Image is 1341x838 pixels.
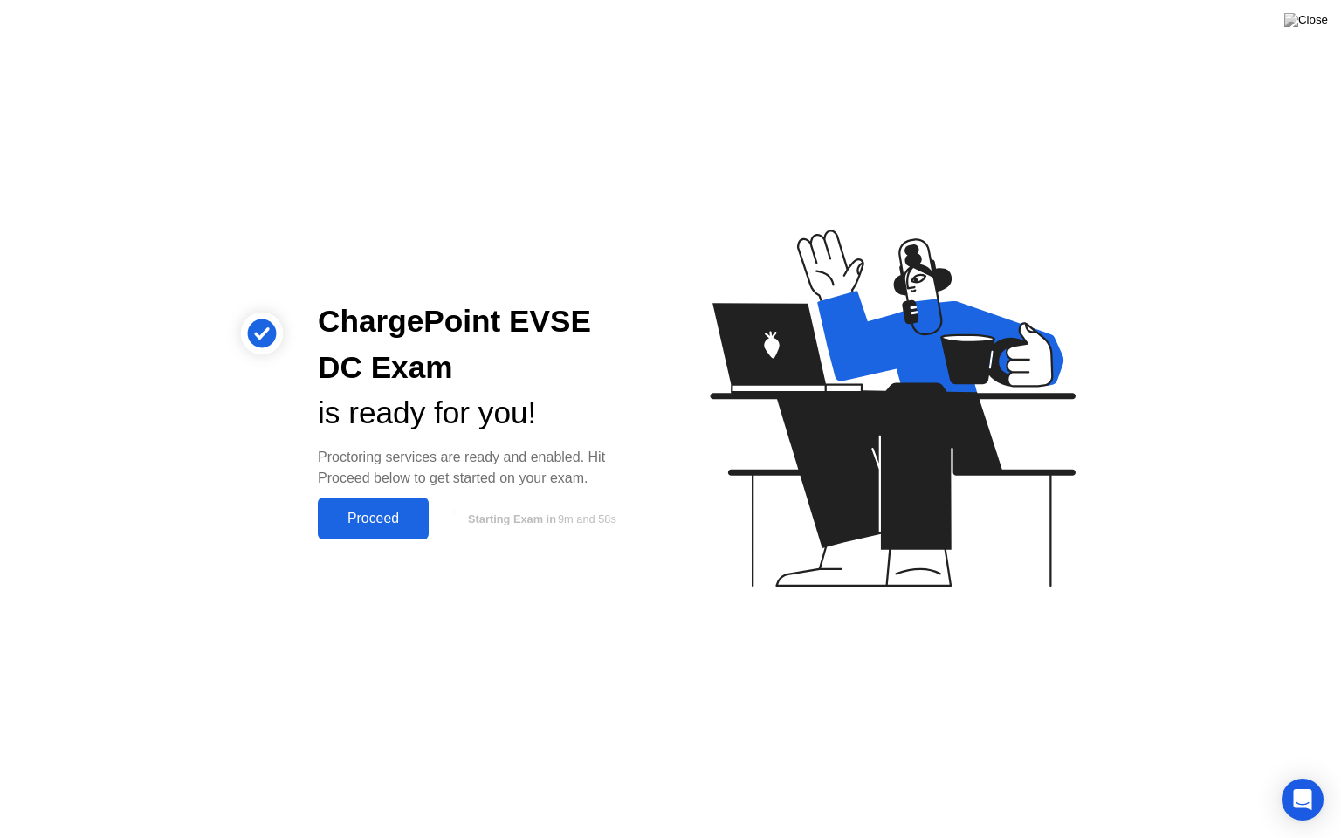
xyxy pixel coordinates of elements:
[323,511,423,526] div: Proceed
[318,447,643,489] div: Proctoring services are ready and enabled. Hit Proceed below to get started on your exam.
[558,512,616,525] span: 9m and 58s
[1284,13,1328,27] img: Close
[318,299,643,391] div: ChargePoint EVSE DC Exam
[318,498,429,539] button: Proceed
[437,502,643,535] button: Starting Exam in9m and 58s
[1282,779,1324,821] div: Open Intercom Messenger
[318,390,643,436] div: is ready for you!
